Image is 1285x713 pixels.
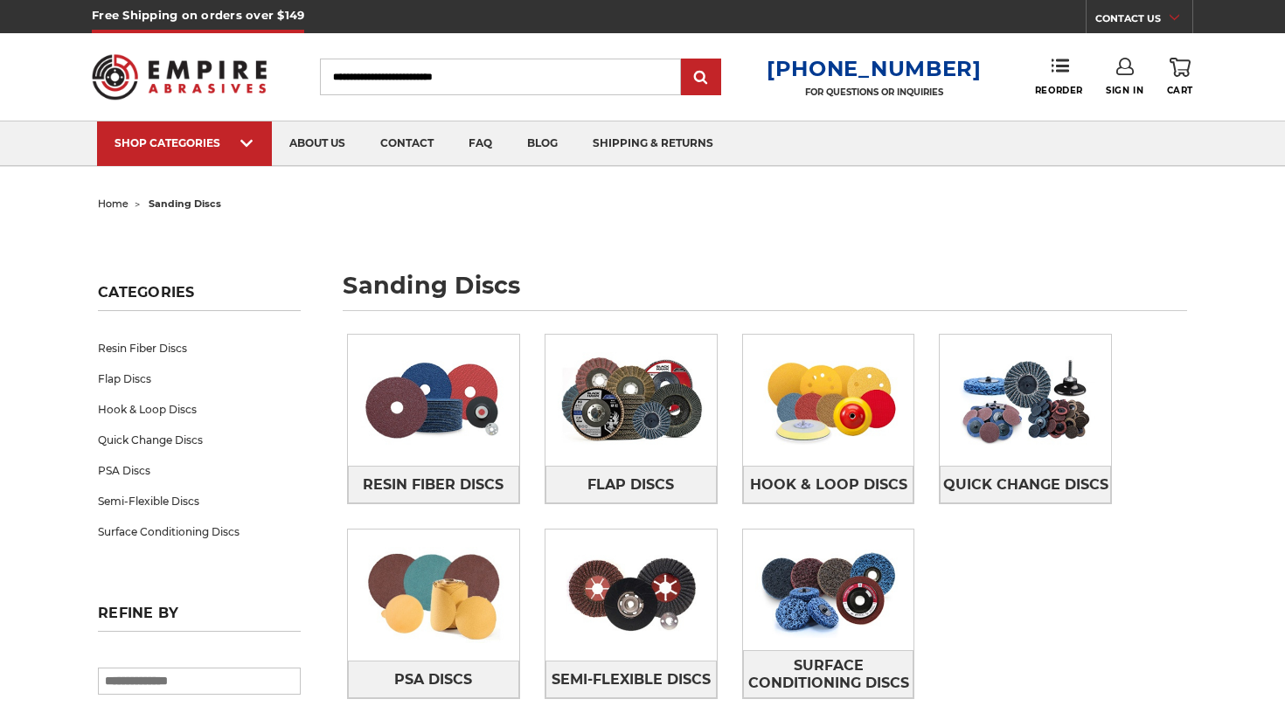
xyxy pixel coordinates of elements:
[743,650,914,698] a: Surface Conditioning Discs
[743,530,914,650] img: Surface Conditioning Discs
[92,43,267,111] img: Empire Abrasives
[363,121,451,166] a: contact
[545,661,717,698] a: Semi-Flexible Discs
[943,470,1108,500] span: Quick Change Discs
[115,136,254,149] div: SHOP CATEGORIES
[1035,85,1083,96] span: Reorder
[767,87,982,98] p: FOR QUESTIONS OR INQUIRIES
[1167,85,1193,96] span: Cart
[1167,58,1193,96] a: Cart
[98,284,301,311] h5: Categories
[394,665,472,695] span: PSA Discs
[940,466,1111,503] a: Quick Change Discs
[98,486,301,516] a: Semi-Flexible Discs
[149,197,221,210] span: sanding discs
[552,665,711,695] span: Semi-Flexible Discs
[545,340,717,460] img: Flap Discs
[510,121,575,166] a: blog
[343,273,1187,311] h1: sanding discs
[98,605,301,632] h5: Refine by
[545,466,717,503] a: Flap Discs
[98,455,301,486] a: PSA Discs
[545,535,717,655] img: Semi-Flexible Discs
[363,470,504,500] span: Resin Fiber Discs
[1095,9,1192,33] a: CONTACT US
[98,394,301,425] a: Hook & Loop Discs
[98,425,301,455] a: Quick Change Discs
[575,121,731,166] a: shipping & returns
[767,56,982,81] a: [PHONE_NUMBER]
[743,340,914,460] img: Hook & Loop Discs
[1035,58,1083,95] a: Reorder
[98,516,301,547] a: Surface Conditioning Discs
[272,121,363,166] a: about us
[348,466,519,503] a: Resin Fiber Discs
[744,651,913,698] span: Surface Conditioning Discs
[348,535,519,655] img: PSA Discs
[451,121,510,166] a: faq
[348,340,519,460] img: Resin Fiber Discs
[98,363,301,394] a: Flap Discs
[684,60,719,95] input: Submit
[743,466,914,503] a: Hook & Loop Discs
[1106,85,1143,96] span: Sign In
[98,197,128,210] a: home
[348,661,519,698] a: PSA Discs
[587,470,674,500] span: Flap Discs
[750,470,907,500] span: Hook & Loop Discs
[940,340,1111,460] img: Quick Change Discs
[98,333,301,363] a: Resin Fiber Discs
